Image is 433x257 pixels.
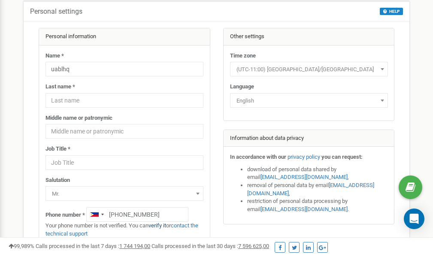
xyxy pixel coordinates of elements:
[45,155,203,170] input: Job Title
[224,28,394,45] div: Other settings
[119,243,150,249] u: 1 744 194,00
[45,62,203,76] input: Name
[230,93,388,108] span: English
[404,209,424,229] div: Open Intercom Messenger
[45,222,198,237] a: contact the technical support
[247,181,388,197] li: removal of personal data by email ,
[45,124,203,139] input: Middle name or patronymic
[380,8,403,15] button: HELP
[230,52,256,60] label: Time zone
[45,52,64,60] label: Name *
[148,222,166,229] a: verify it
[48,188,200,200] span: Mr.
[45,186,203,201] span: Mr.
[39,28,210,45] div: Personal information
[45,83,75,91] label: Last name *
[87,208,106,221] div: Telephone country code
[288,154,320,160] a: privacy policy
[238,243,269,249] u: 7 596 625,00
[45,93,203,108] input: Last name
[30,8,82,15] h5: Personal settings
[45,114,112,122] label: Middle name or patronymic
[45,222,203,238] p: Your phone number is not verified. You can or
[233,95,385,107] span: English
[151,243,269,249] span: Calls processed in the last 30 days :
[321,154,363,160] strong: you can request:
[86,207,188,222] input: +1-800-555-55-55
[230,83,254,91] label: Language
[9,243,34,249] span: 99,989%
[247,197,388,213] li: restriction of personal data processing by email .
[45,176,70,184] label: Salutation
[230,154,286,160] strong: In accordance with our
[230,62,388,76] span: (UTC-11:00) Pacific/Midway
[260,174,348,180] a: [EMAIL_ADDRESS][DOMAIN_NAME]
[45,211,85,219] label: Phone number *
[224,130,394,147] div: Information about data privacy
[36,243,150,249] span: Calls processed in the last 7 days :
[247,182,374,197] a: [EMAIL_ADDRESS][DOMAIN_NAME]
[247,166,388,181] li: download of personal data shared by email ,
[233,63,385,76] span: (UTC-11:00) Pacific/Midway
[260,206,348,212] a: [EMAIL_ADDRESS][DOMAIN_NAME]
[45,145,70,153] label: Job Title *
